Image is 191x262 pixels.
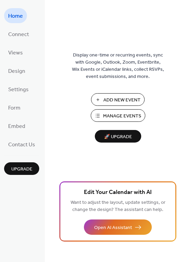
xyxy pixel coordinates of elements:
a: Views [4,45,27,60]
a: Connect [4,27,33,42]
button: Manage Events [91,109,145,122]
span: Connect [8,29,29,40]
a: Form [4,100,25,115]
span: Settings [8,84,29,95]
button: Open AI Assistant [84,219,152,235]
span: Contact Us [8,140,35,150]
span: Design [8,66,25,77]
a: Contact Us [4,137,39,152]
span: Display one-time or recurring events, sync with Google, Outlook, Zoom, Eventbrite, Wix Events or ... [72,52,164,80]
span: Add New Event [103,97,141,104]
span: Edit Your Calendar with AI [84,188,152,197]
button: Add New Event [91,93,145,106]
span: Home [8,11,23,22]
span: Views [8,48,23,59]
span: Manage Events [103,113,141,120]
button: 🚀 Upgrade [95,130,141,143]
a: Embed [4,118,29,133]
span: Embed [8,121,25,132]
span: Form [8,103,20,114]
a: Design [4,63,29,78]
span: 🚀 Upgrade [99,132,137,142]
a: Home [4,8,27,23]
span: Open AI Assistant [94,224,132,231]
a: Settings [4,82,33,97]
span: Want to adjust the layout, update settings, or change the design? The assistant can help. [71,198,165,214]
span: Upgrade [11,166,32,173]
button: Upgrade [4,162,39,175]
